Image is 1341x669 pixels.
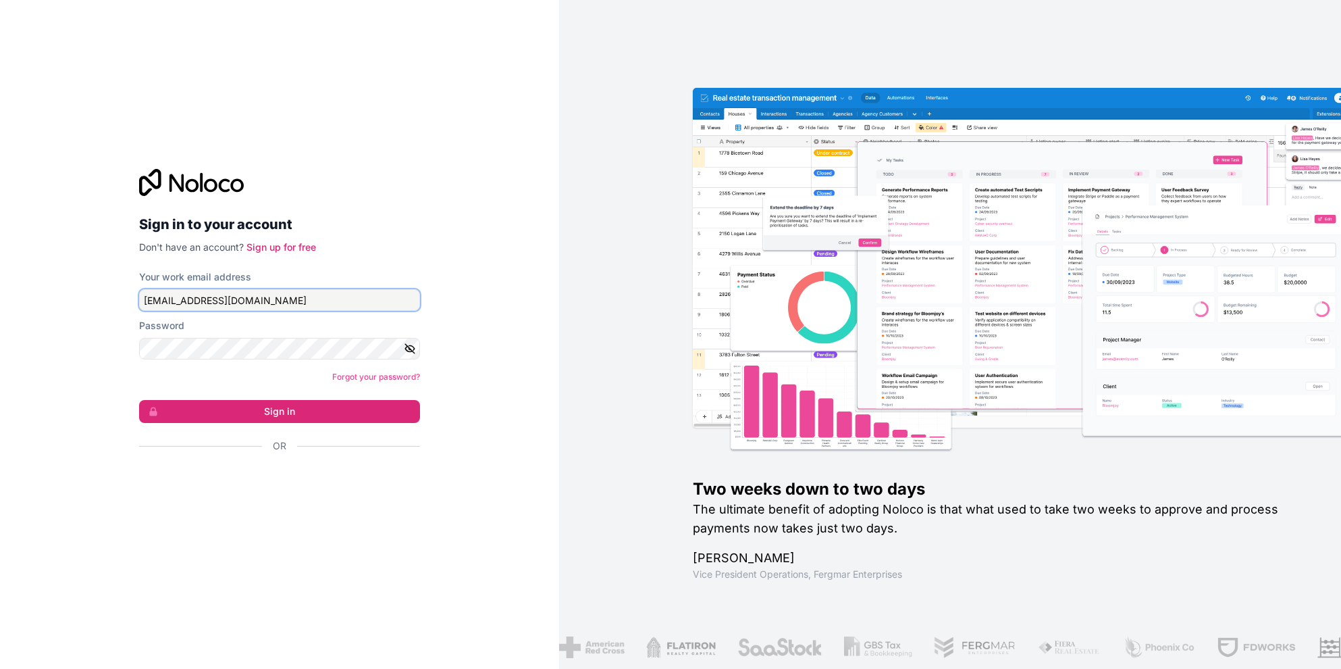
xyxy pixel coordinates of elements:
label: Password [139,319,184,332]
h2: The ultimate benefit of adopting Noloco is that what used to take two weeks to approve and proces... [693,500,1298,538]
img: /assets/fiera-fwj2N5v4.png [1020,637,1083,658]
img: /assets/fdworks-Bi04fVtw.png [1199,637,1278,658]
img: /assets/phoenix-BREaitsQ.png [1105,637,1178,658]
h1: Two weeks down to two days [693,478,1298,500]
span: Don't have an account? [139,241,244,253]
input: Email address [139,289,420,311]
span: Or [273,439,286,453]
a: Sign up for free [246,241,316,253]
img: /assets/american-red-cross-BAupjrZR.png [541,637,606,658]
label: Your work email address [139,270,251,284]
iframe: Sign in with Google Button [132,468,416,497]
h1: [PERSON_NAME] [693,549,1298,568]
button: Sign in [139,400,420,423]
h1: Vice President Operations , Fergmar Enterprises [693,568,1298,581]
img: /assets/fergmar-CudnrXN5.png [916,637,998,658]
h2: Sign in to your account [139,212,420,237]
img: /assets/gbstax-C-GtDUiK.png [826,637,895,658]
img: /assets/flatiron-C8eUkumj.png [628,637,698,658]
input: Password [139,338,420,360]
a: Forgot your password? [332,372,420,382]
img: /assets/saastock-C6Zbiodz.png [719,637,804,658]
